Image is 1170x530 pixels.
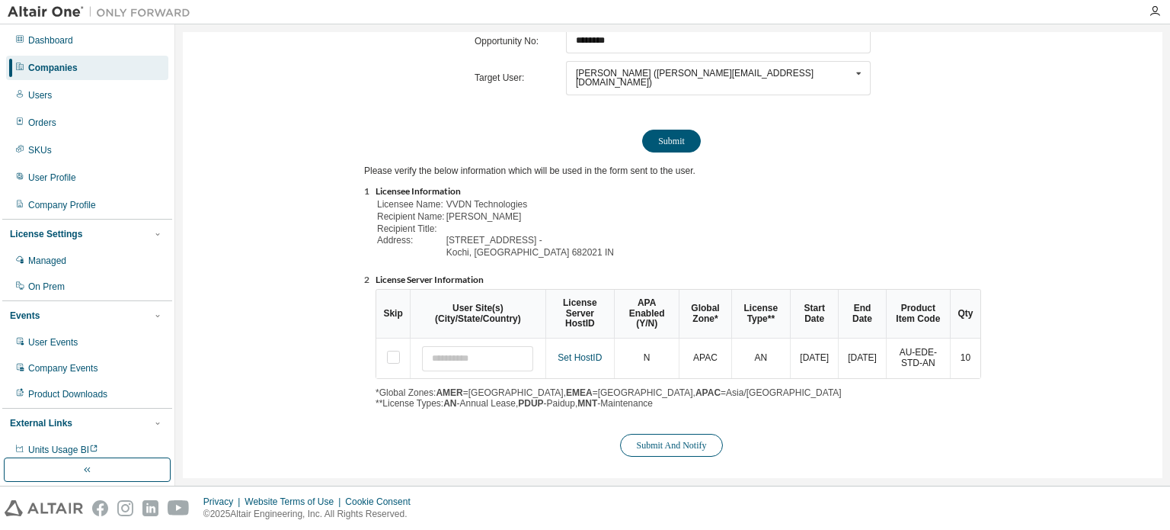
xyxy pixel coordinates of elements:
[28,144,52,156] div: SKUs
[446,236,614,246] td: [STREET_ADDRESS] -
[838,339,885,378] td: [DATE]
[142,500,158,516] img: linkedin.svg
[377,200,445,210] td: Licensee Name:
[117,500,133,516] img: instagram.svg
[620,434,722,457] button: Submit And Notify
[566,387,593,398] b: EMEA
[790,339,839,378] td: [DATE]
[168,500,190,516] img: youtube.svg
[28,362,97,374] div: Company Events
[28,199,96,211] div: Company Profile
[446,200,614,210] td: VVDN Technologies
[731,339,790,378] td: AN
[376,275,981,287] li: License Server Information
[446,248,614,259] td: Kochi, [GEOGRAPHIC_DATA] 682021 IN
[203,496,245,508] div: Privacy
[92,500,108,516] img: facebook.svg
[28,34,73,47] div: Dashboard
[28,388,107,400] div: Product Downloads
[203,508,420,521] p: © 2025 Altair Engineering, Inc. All Rights Reserved.
[10,310,40,322] div: Events
[28,445,98,455] span: Units Usage BI
[577,398,597,409] b: MNT
[679,290,731,339] th: Global Zone*
[10,417,72,429] div: External Links
[475,61,558,95] td: Target User:
[950,339,980,378] td: 10
[28,336,78,349] div: User Events
[576,69,851,87] div: [PERSON_NAME] ([PERSON_NAME][EMAIL_ADDRESS][DOMAIN_NAME])
[376,290,410,339] th: Skip
[545,290,615,339] th: License Server HostID
[28,89,52,101] div: Users
[28,281,65,293] div: On Prem
[695,387,721,398] b: APAC
[886,290,951,339] th: Product Item Code
[377,236,445,246] td: Address:
[790,290,839,339] th: Start Date
[446,212,614,223] td: [PERSON_NAME]
[518,398,543,409] b: PDUP
[28,255,66,267] div: Managed
[5,500,83,516] img: altair_logo.svg
[376,289,981,410] div: *Global Zones: =[GEOGRAPHIC_DATA], =[GEOGRAPHIC_DATA], =Asia/[GEOGRAPHIC_DATA] **License Types: -...
[376,186,981,198] li: Licensee Information
[410,290,545,339] th: User Site(s) (City/State/Country)
[731,290,790,339] th: License Type**
[8,5,198,20] img: Altair One
[642,130,701,153] button: Submit
[950,290,980,339] th: Qty
[558,352,602,363] a: Set HostID
[443,398,456,409] b: AN
[475,28,558,53] td: Opportunity No:
[10,228,82,240] div: License Settings
[886,339,951,378] td: AU-EDE-STD-AN
[345,496,419,508] div: Cookie Consent
[377,224,445,235] td: Recipient Title:
[377,212,445,223] td: Recipient Name:
[28,117,56,129] div: Orders
[838,290,885,339] th: End Date
[28,172,76,184] div: User Profile
[364,165,981,458] div: Please verify the below information which will be used in the form sent to the user.
[245,496,345,508] div: Website Terms of Use
[614,339,679,378] td: N
[436,387,462,398] b: AMER
[614,290,679,339] th: APA Enabled (Y/N)
[679,339,731,378] td: APAC
[28,62,78,74] div: Companies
